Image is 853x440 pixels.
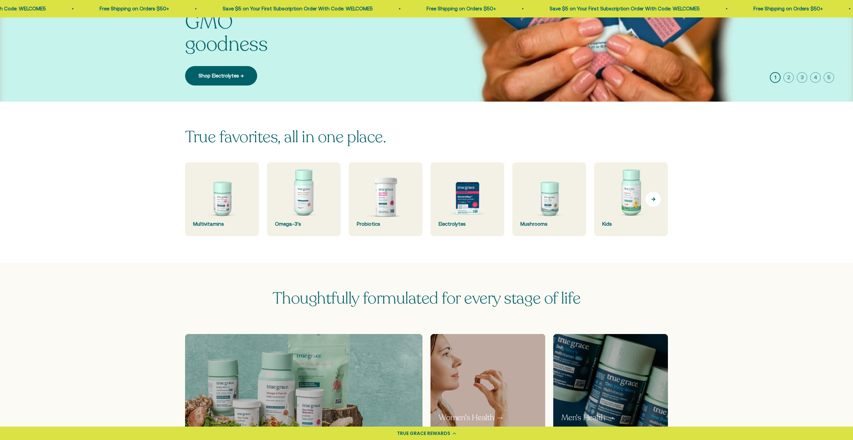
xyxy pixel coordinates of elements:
[185,162,259,236] a: Multivitamins
[619,5,770,13] p: Save $5 on Your First Subscription Order With Code: WELCOME5
[783,72,794,83] button: 2
[561,412,615,424] p: Men's Health →
[553,334,668,431] img: True Grace One Daily Men's multivitamin bottles on a blue background
[397,430,450,437] div: TRUE GRACE REWARDS
[602,220,660,228] div: Kids
[797,72,807,83] button: 3
[770,72,781,83] button: 1
[431,334,545,431] a: Woman holding a small pill in a pink background Women's Health →
[553,334,668,431] a: True Grace One Daily Men's multivitamin bottles on a blue background Men's Health →
[439,220,496,228] div: Electrolytes
[439,412,504,424] p: Women's Health →
[431,334,545,431] img: Woman holding a small pill in a pink background
[431,162,504,236] a: Electrolytes
[823,72,834,83] button: 5
[292,5,443,13] p: Save $5 on Your First Subscription Order With Code: WELCOME5
[185,66,257,86] a: Shop Electrolytes →
[594,162,668,236] a: Kids
[193,220,251,228] div: Multivitamins
[185,126,386,148] split-lines: True favorites, all in one place.
[496,6,566,11] a: Free Shipping on Orders $50+
[169,6,239,11] a: Free Shipping on Orders $50+
[349,162,422,236] a: Probiotics
[357,220,414,228] div: Probiotics
[810,72,821,83] button: 4
[512,162,586,236] a: Mushrooms
[273,287,580,309] span: Thoughtfully formulated for every stage of life
[275,220,333,228] div: Omega-3's
[267,162,341,236] a: Omega-3's
[520,220,578,228] div: Mushrooms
